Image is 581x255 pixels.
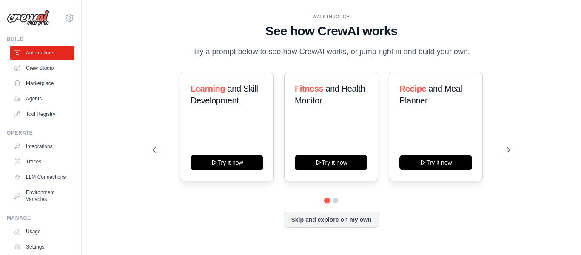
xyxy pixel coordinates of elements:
[153,14,510,20] div: WALKTHROUGH
[7,129,74,136] div: Operate
[10,240,74,254] a: Settings
[399,84,462,105] span: and Meal Planner
[295,84,365,105] span: and Health Monitor
[10,46,74,60] a: Automations
[10,170,74,184] a: LLM Connections
[538,214,581,255] iframe: Chat Widget
[153,23,510,39] h1: See how CrewAI works
[295,84,323,93] span: Fitness
[10,107,74,121] a: Tool Registry
[295,155,367,170] button: Try it now
[191,84,258,105] span: and Skill Development
[7,36,74,43] div: Build
[399,84,426,93] span: Recipe
[10,186,74,206] a: Environment Variables
[191,84,225,93] span: Learning
[10,92,74,106] a: Agents
[10,77,74,90] a: Marketplace
[188,46,474,58] p: Try a prompt below to see how CrewAI works, or jump right in and build your own.
[10,155,74,169] a: Traces
[10,61,74,75] a: Crew Studio
[284,212,379,228] button: Skip and explore on my own
[399,155,472,170] button: Try it now
[7,10,49,26] img: Logo
[7,215,74,221] div: Manage
[10,225,74,238] a: Usage
[10,140,74,153] a: Integrations
[191,155,263,170] button: Try it now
